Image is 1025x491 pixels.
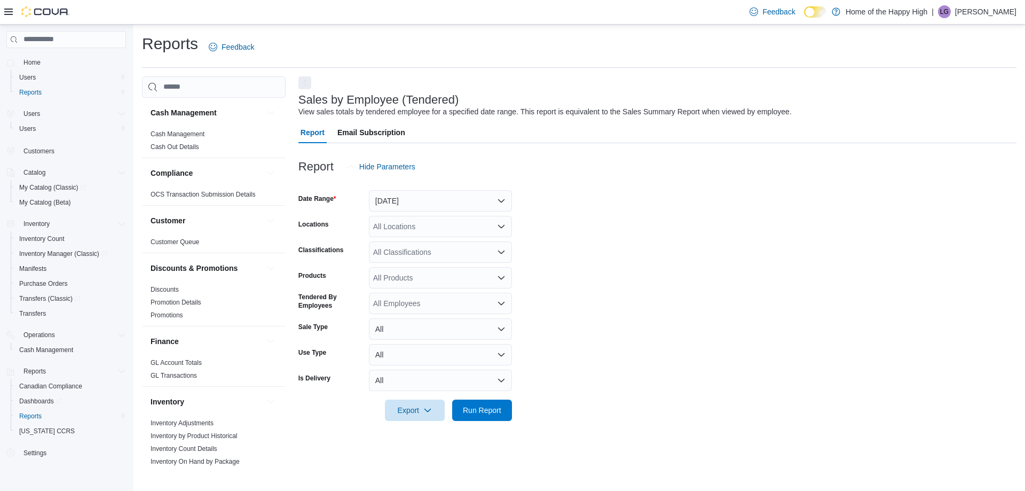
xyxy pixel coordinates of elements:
a: Inventory Adjustments [151,419,214,427]
div: Finance [142,356,286,386]
span: Catalog [23,168,45,177]
a: My Catalog (Classic) [11,180,130,195]
a: Canadian Compliance [15,380,86,393]
a: OCS Transaction Submission Details [151,191,256,198]
button: [US_STATE] CCRS [11,424,130,439]
input: Dark Mode [804,6,826,18]
span: Users [19,124,36,133]
h3: Sales by Employee (Tendered) [298,93,459,106]
span: Transfers (Classic) [15,292,126,305]
a: GL Account Totals [151,359,202,367]
span: Reports [15,86,126,99]
button: Cash Management [151,107,262,118]
a: Transfers (Classic) [15,292,85,305]
button: Discounts & Promotions [264,262,277,275]
a: Reports [15,410,46,423]
a: Users [15,122,40,135]
div: Discounts & Promotions [142,283,286,326]
button: Users [19,107,44,120]
h3: Report [298,160,334,173]
label: Locations [298,220,329,229]
button: Manifests [11,261,130,276]
a: Dashboards [15,395,66,408]
button: Catalog [19,166,50,179]
span: Cash Management [19,346,73,354]
button: Transfers [11,306,130,321]
button: Home [2,54,130,70]
span: Email Subscription [337,122,405,143]
button: [DATE] [369,190,512,212]
span: My Catalog (Beta) [15,196,126,209]
span: Catalog [19,166,126,179]
p: | [932,5,934,18]
h3: Discounts & Promotions [151,263,238,274]
button: Reports [2,364,130,379]
a: Reports [15,86,46,99]
button: Cash Management [11,342,130,357]
a: Inventory Manager (Classic) [11,246,130,261]
button: Reports [11,409,130,424]
span: Customers [23,147,54,155]
a: Inventory Count Details [151,445,217,453]
span: Settings [23,449,46,457]
div: Cash Management [142,128,286,158]
button: Finance [151,336,262,347]
span: Inventory Manager (Classic) [15,247,126,260]
span: Home [23,58,41,67]
span: Feedback [762,6,795,17]
h3: Inventory [151,396,184,407]
button: Inventory [264,395,277,408]
span: GL Account Totals [151,358,202,367]
p: [PERSON_NAME] [955,5,1016,18]
p: Home of the Happy High [846,5,927,18]
a: Manifests [15,262,51,275]
span: My Catalog (Classic) [15,181,126,194]
a: Purchase Orders [15,277,72,290]
span: Canadian Compliance [15,380,126,393]
span: Operations [19,329,126,341]
span: Inventory by Product Historical [151,432,238,440]
span: Operations [23,331,55,339]
span: Customer Queue [151,238,199,246]
a: Settings [19,447,51,459]
label: Sale Type [298,323,328,331]
span: Inventory Count [15,232,126,245]
span: Inventory Adjustments [151,419,214,427]
span: Export [391,400,438,421]
h3: Cash Management [151,107,217,118]
button: Operations [2,328,130,342]
span: Hide Parameters [359,161,415,172]
span: Users [15,71,126,84]
button: Users [2,106,130,121]
div: Lucius Gladue [938,5,951,18]
button: Canadian Compliance [11,379,130,394]
span: Customers [19,144,126,157]
span: Feedback [222,42,254,52]
button: Inventory [2,216,130,231]
button: Open list of options [497,299,506,308]
a: Cash Management [151,130,204,138]
a: My Catalog (Beta) [15,196,75,209]
span: GL Transactions [151,371,197,380]
button: Reports [11,85,130,100]
span: Inventory On Hand by Package [151,457,240,466]
a: Inventory Manager (Classic) [15,247,112,260]
button: Hide Parameters [342,156,420,177]
span: Purchase Orders [15,277,126,290]
button: Operations [19,329,59,341]
h3: Finance [151,336,179,347]
img: Cova [21,6,69,17]
a: Promotion Details [151,299,201,306]
a: Cash Out Details [151,143,199,151]
button: Catalog [2,165,130,180]
label: Products [298,271,326,280]
span: Run Report [463,405,501,416]
span: Reports [15,410,126,423]
button: Export [385,400,445,421]
a: Home [19,56,45,69]
button: Inventory [19,217,54,230]
h1: Reports [142,33,198,54]
button: Reports [19,365,50,378]
nav: Complex example [6,50,126,487]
